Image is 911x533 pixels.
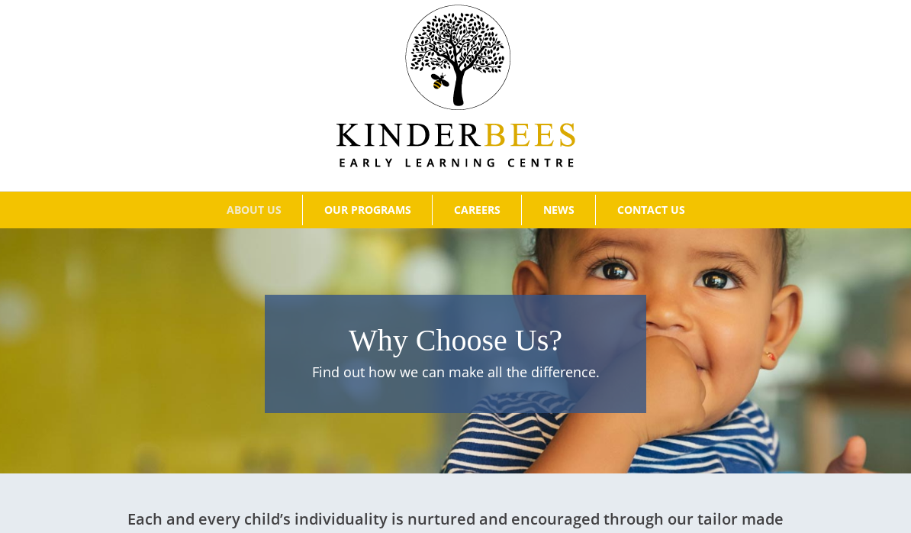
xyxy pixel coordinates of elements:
span: CONTACT US [617,205,685,215]
h1: Why Choose Us? [272,319,639,362]
a: CAREERS [433,195,521,225]
p: Find out how we can make all the difference. [272,362,639,383]
a: OUR PROGRAMS [303,195,432,225]
a: CONTACT US [596,195,706,225]
nav: Main Menu [23,192,888,228]
span: CAREERS [454,205,501,215]
a: NEWS [522,195,595,225]
span: NEWS [543,205,575,215]
img: Kinder Bees Logo [336,5,575,167]
span: ABOUT US [227,205,282,215]
a: ABOUT US [205,195,302,225]
span: OUR PROGRAMS [324,205,411,215]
